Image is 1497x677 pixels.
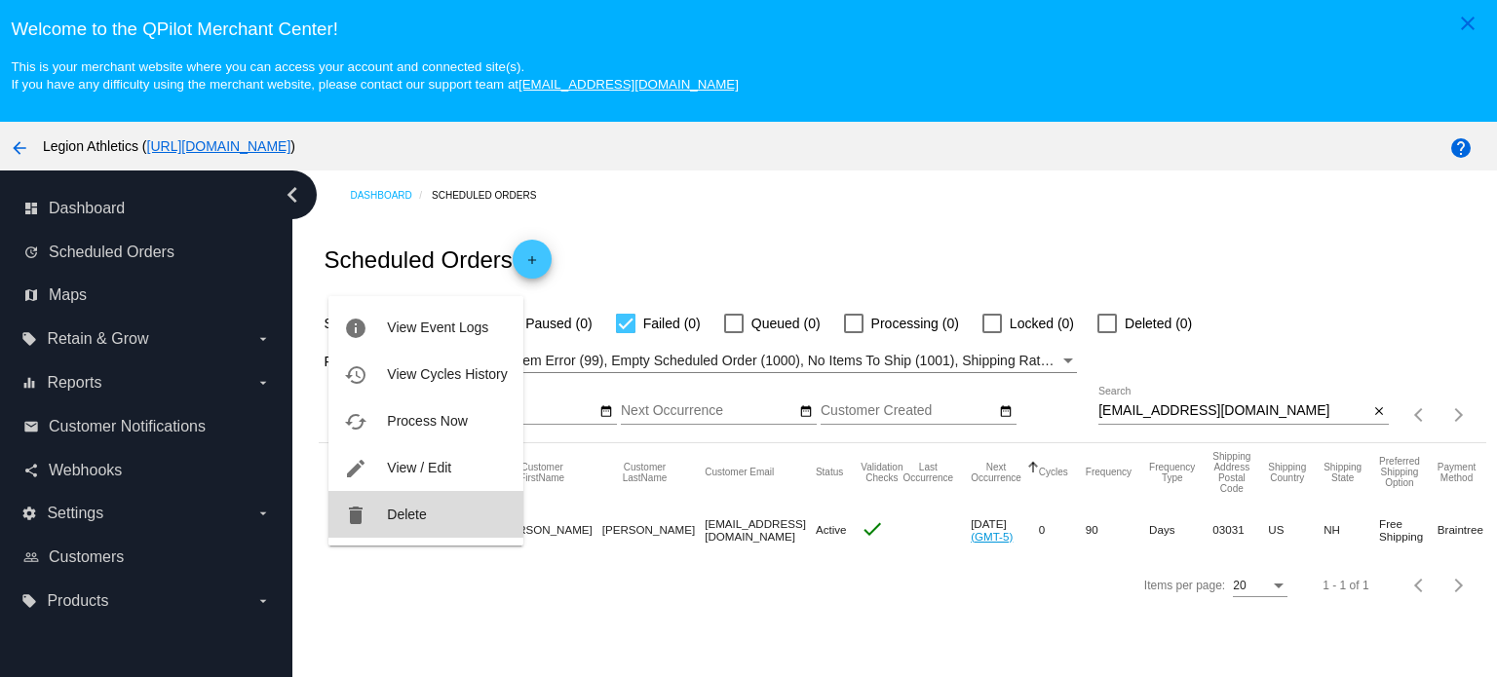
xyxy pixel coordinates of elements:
mat-icon: edit [344,457,367,480]
span: View Cycles History [387,366,507,382]
mat-icon: info [344,317,367,340]
span: View Event Logs [387,320,488,335]
span: View / Edit [387,460,451,475]
mat-icon: delete [344,504,367,527]
span: Delete [387,507,426,522]
mat-icon: cached [344,410,367,433]
span: Process Now [387,413,467,429]
mat-icon: history [344,363,367,387]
